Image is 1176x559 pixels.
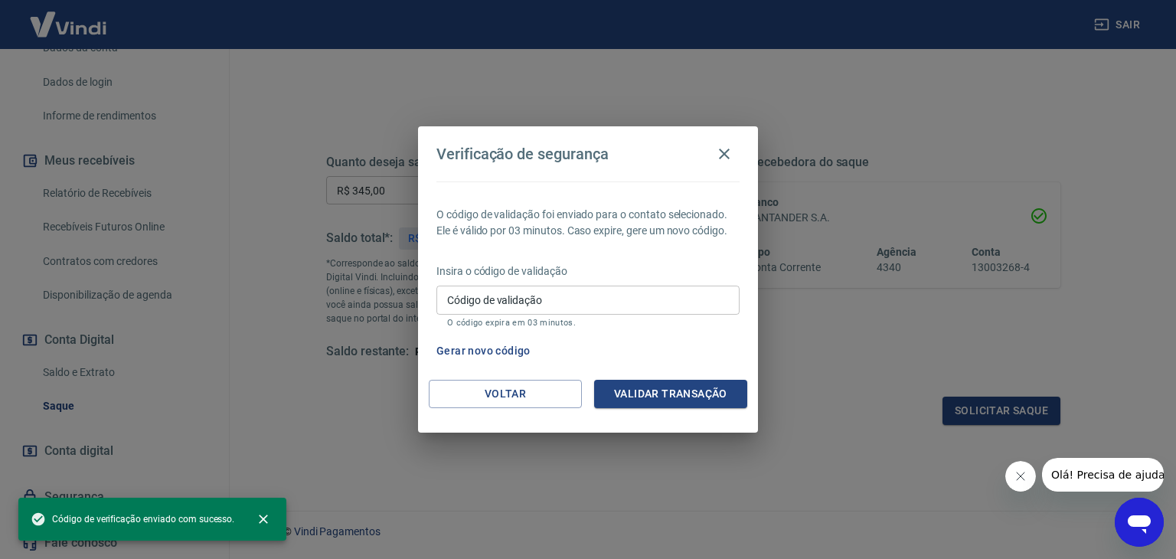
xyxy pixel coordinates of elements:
span: Código de verificação enviado com sucesso. [31,512,234,527]
iframe: Mensagem da empresa [1042,458,1164,492]
h4: Verificação de segurança [436,145,609,163]
button: Voltar [429,380,582,408]
iframe: Botão para abrir a janela de mensagens [1115,498,1164,547]
p: Insira o código de validação [436,263,740,279]
p: O código de validação foi enviado para o contato selecionado. Ele é válido por 03 minutos. Caso e... [436,207,740,239]
button: Validar transação [594,380,747,408]
span: Olá! Precisa de ajuda? [9,11,129,23]
iframe: Fechar mensagem [1005,461,1036,492]
button: close [247,502,280,536]
button: Gerar novo código [430,337,537,365]
p: O código expira em 03 minutos. [447,318,729,328]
